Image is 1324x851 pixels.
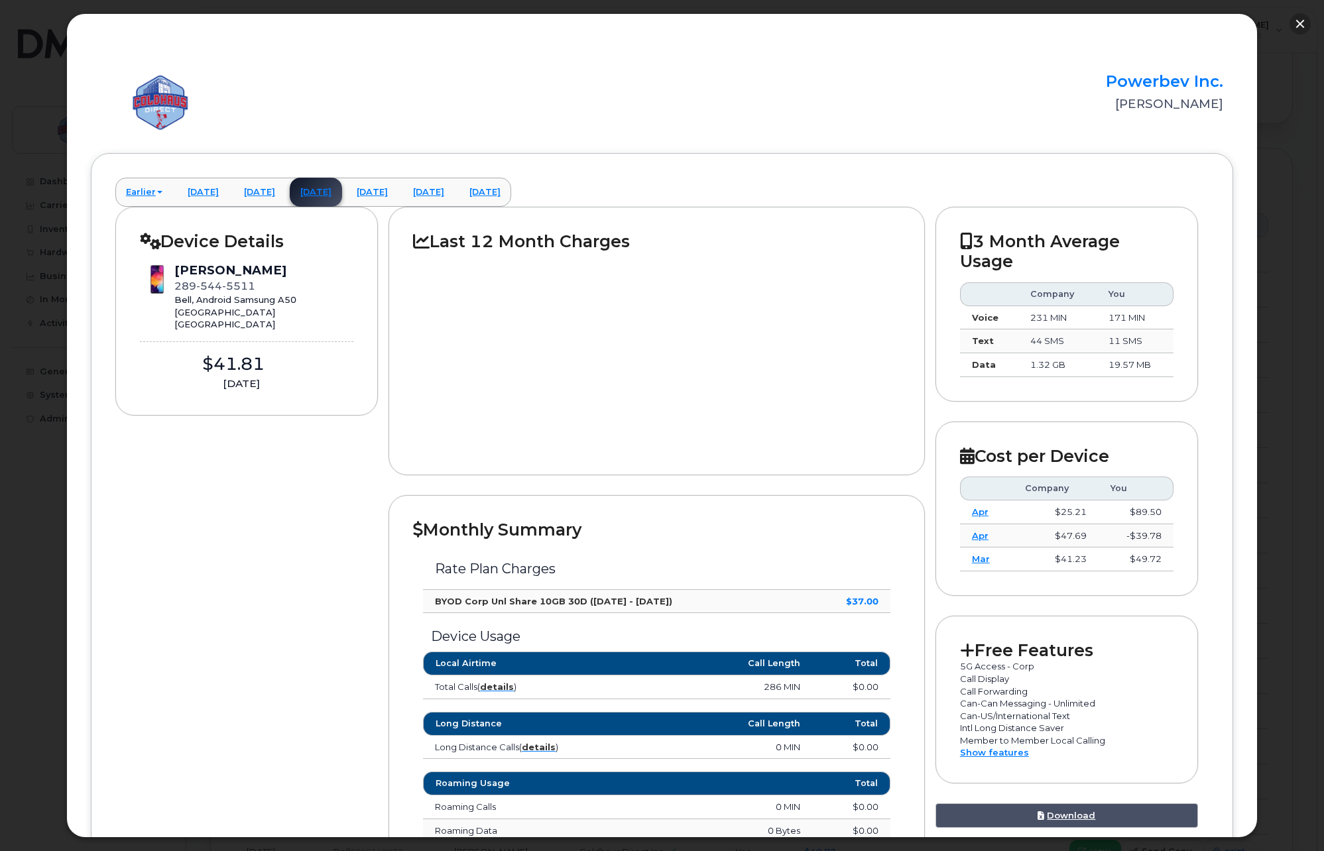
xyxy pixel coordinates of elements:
td: 0 MIN [618,736,813,760]
td: 171 MIN [1097,306,1174,330]
th: Local Airtime [423,652,618,675]
p: Can-US/International Text [960,710,1174,722]
p: Call Display [960,673,1174,685]
td: $0.00 [812,819,890,843]
td: 231 MIN [1018,306,1097,330]
td: $0.00 [812,675,890,699]
td: 11 SMS [1097,329,1174,353]
th: Company [1013,477,1099,500]
h2: Monthly Summary [413,520,900,539]
h2: Cost per Device [960,446,1174,466]
td: 286 MIN [618,675,813,699]
div: [DATE] [140,376,343,391]
a: Mar [972,553,990,564]
th: Roaming Usage [423,771,618,795]
th: Total [812,771,890,795]
p: Member to Member Local Calling [960,734,1174,747]
span: 5511 [222,280,255,292]
td: 19.57 MB [1097,353,1174,377]
td: $25.21 [1013,500,1099,524]
td: Long Distance Calls [423,736,618,760]
h2: Device Details [140,231,353,251]
td: $41.23 [1013,547,1099,571]
h2: 3 Month Average Usage [960,231,1174,272]
div: $41.81 [140,352,327,376]
h2: Last 12 Month Charges [413,231,900,251]
span: ( ) [477,681,516,692]
h2: Free Features [960,640,1174,660]
p: Call Forwarding [960,685,1174,698]
a: details [522,742,556,752]
th: You [1099,477,1174,500]
td: 44 SMS [1018,329,1097,353]
th: Company [1018,282,1097,306]
div: Bell, Android Samsung A50 [GEOGRAPHIC_DATA] [GEOGRAPHIC_DATA] [174,294,353,331]
th: Total [812,652,890,675]
th: Long Distance [423,712,618,736]
td: $0.00 [812,736,890,760]
strong: Data [972,359,996,370]
th: Call Length [618,652,813,675]
td: $49.72 [1099,547,1174,571]
p: 5G Access - Corp [960,660,1174,673]
span: 289 [174,280,255,292]
th: You [1097,282,1174,306]
td: 0 MIN [618,795,813,819]
td: -$39.78 [1099,524,1174,548]
td: $89.50 [1099,500,1174,524]
strong: BYOD Corp Unl Share 10GB 30D ([DATE] - [DATE]) [435,596,672,606]
td: Roaming Data [423,819,618,843]
th: Total [812,712,890,736]
td: $47.69 [1013,524,1099,548]
a: Show features [960,747,1029,758]
p: Intl Long Distance Saver [960,722,1174,734]
td: Total Calls [423,675,618,699]
th: Call Length [618,712,813,736]
span: ( ) [519,742,558,752]
strong: Text [972,335,994,346]
h3: Device Usage [423,629,890,644]
a: details [480,681,514,692]
div: [PERSON_NAME] [174,262,353,279]
a: Apr [972,530,989,541]
strong: $37.00 [846,596,878,606]
a: Apr [972,506,989,517]
a: Download [935,803,1198,828]
td: Roaming Calls [423,795,618,819]
td: 1.32 GB [1018,353,1097,377]
h3: Rate Plan Charges [435,561,878,576]
p: Can-Can Messaging - Unlimited [960,697,1174,710]
strong: Voice [972,312,998,323]
td: 0 Bytes [618,819,813,843]
td: $0.00 [812,795,890,819]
